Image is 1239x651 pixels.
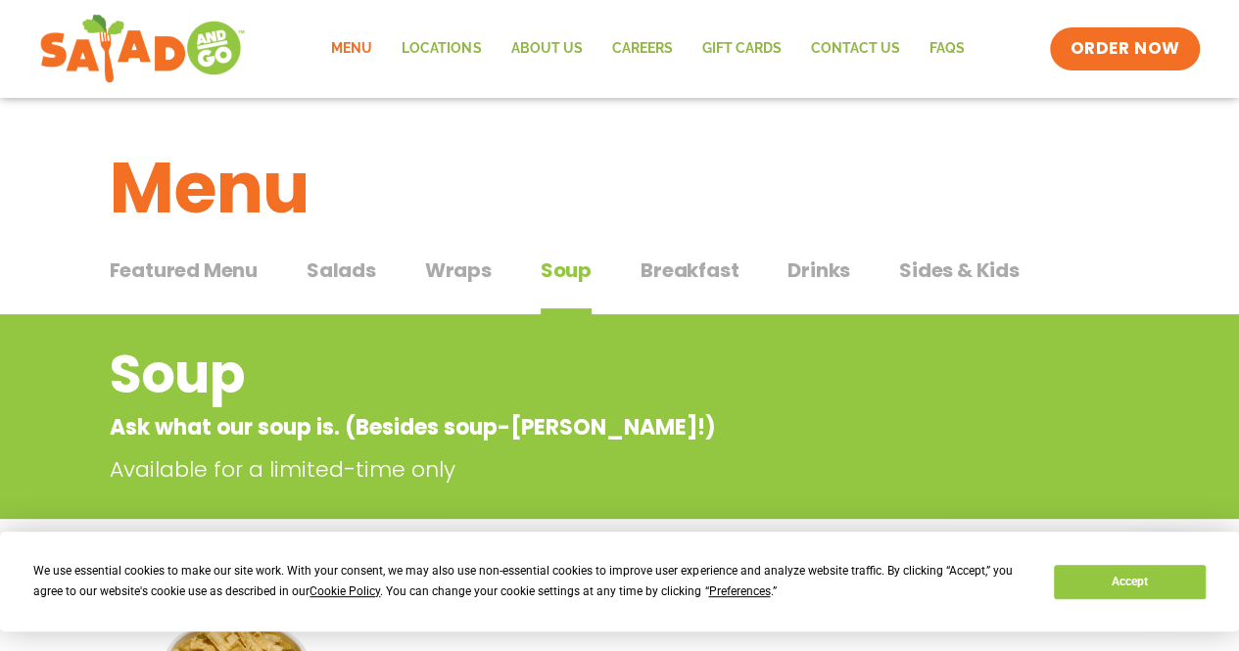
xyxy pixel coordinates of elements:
span: Breakfast [641,256,739,285]
span: Salads [307,256,376,285]
a: Careers [596,26,687,71]
span: Wraps [425,256,492,285]
h2: Soup [110,335,973,414]
p: Available for a limited-time only [110,453,981,486]
div: We use essential cookies to make our site work. With your consent, we may also use non-essential ... [33,561,1030,602]
span: Soup [541,256,592,285]
span: Drinks [787,256,850,285]
a: GIFT CARDS [687,26,795,71]
p: Ask what our soup is. (Besides soup-[PERSON_NAME]!) [110,411,973,443]
a: About Us [496,26,596,71]
h1: Menu [110,135,1130,241]
a: Menu [316,26,387,71]
img: new-SAG-logo-768×292 [39,10,246,88]
a: Locations [387,26,496,71]
span: Preferences [708,584,770,598]
span: Featured Menu [110,256,258,285]
a: ORDER NOW [1050,27,1199,70]
div: Tabbed content [110,249,1130,315]
span: Cookie Policy [310,584,380,598]
span: ORDER NOW [1070,37,1179,61]
a: Contact Us [795,26,914,71]
nav: Menu [316,26,978,71]
button: Accept [1054,565,1205,599]
span: Sides & Kids [899,256,1020,285]
a: FAQs [914,26,978,71]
